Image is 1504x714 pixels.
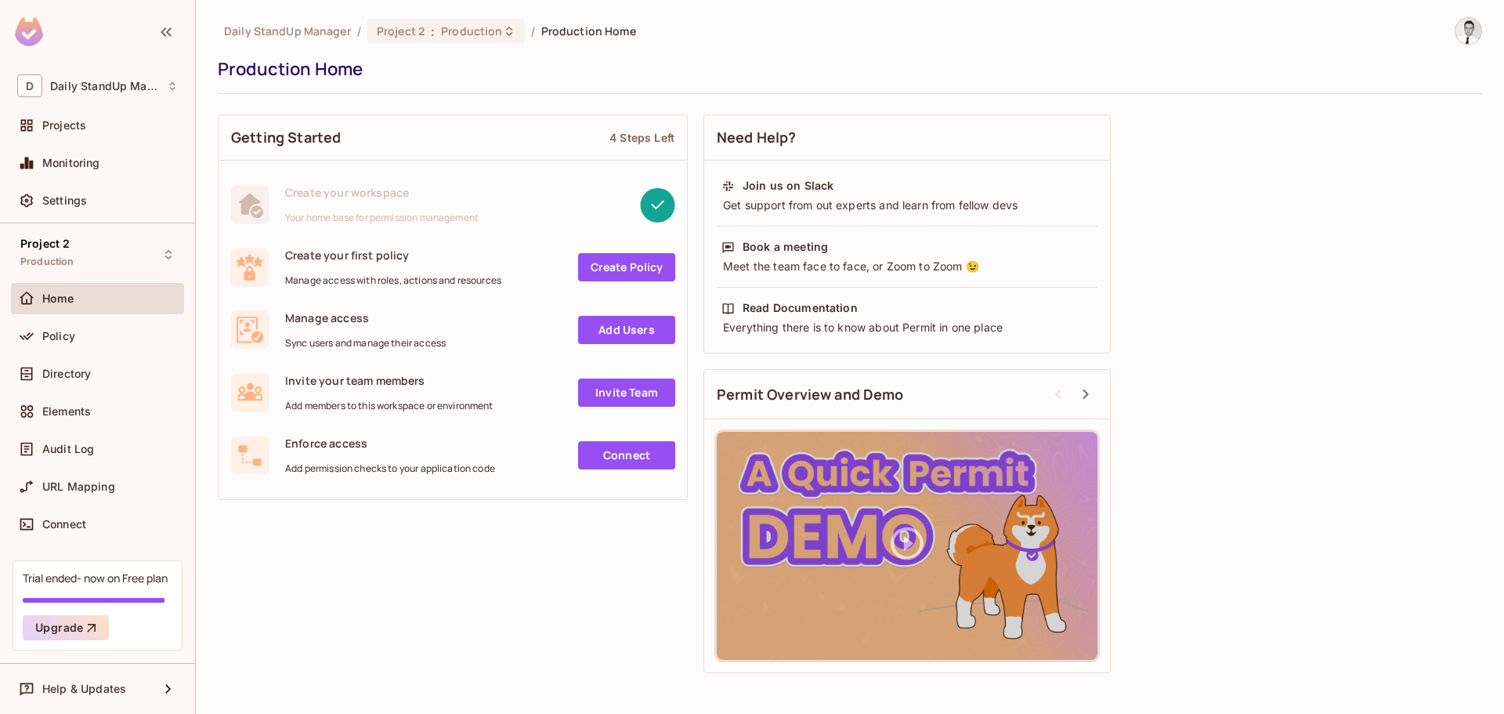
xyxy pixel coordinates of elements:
[20,237,70,250] span: Project 2
[285,436,495,451] span: Enforce access
[357,24,361,38] li: /
[541,24,636,38] span: Production Home
[42,480,115,493] span: URL Mapping
[23,571,168,585] div: Trial ended- now on Free plan
[42,368,91,380] span: Directory
[42,405,91,418] span: Elements
[743,300,858,316] div: Read Documentation
[17,74,42,97] span: D
[42,292,74,305] span: Home
[717,128,797,147] span: Need Help?
[285,212,479,224] span: Your home base for permission management
[42,683,126,695] span: Help & Updates
[285,462,495,475] span: Add permission checks to your application code
[441,24,502,38] span: Production
[42,119,86,132] span: Projects
[224,24,351,38] span: the active workspace
[721,259,1093,274] div: Meet the team face to face, or Zoom to Zoom 😉
[42,443,94,455] span: Audit Log
[609,130,674,145] div: 4 Steps Left
[42,330,75,343] span: Policy
[23,615,109,640] button: Upgrade
[531,24,535,38] li: /
[42,518,86,531] span: Connect
[15,17,43,46] img: SReyMgAAAABJRU5ErkJggg==
[1455,18,1481,44] img: Goran Jovanovic
[578,379,675,407] a: Invite Team
[721,320,1093,335] div: Everything there is to know about Permit in one place
[743,178,833,194] div: Join us on Slack
[430,25,436,38] span: :
[50,80,159,92] span: Workspace: Daily StandUp Manager
[285,373,493,388] span: Invite your team members
[285,310,446,325] span: Manage access
[721,198,1093,213] div: Get support from out experts and learn from fellow devs
[42,194,87,207] span: Settings
[578,253,675,281] a: Create Policy
[578,316,675,344] a: Add Users
[578,441,675,469] a: Connect
[285,185,479,200] span: Create your workspace
[285,248,501,263] span: Create your first policy
[20,256,74,268] span: Production
[285,337,446,350] span: Sync users and manage their access
[218,57,1474,81] div: Production Home
[42,157,100,169] span: Monitoring
[743,239,828,255] div: Book a meeting
[377,24,425,38] span: Project 2
[285,274,501,287] span: Manage access with roles, actions and resources
[231,128,341,147] span: Getting Started
[285,400,493,412] span: Add members to this workspace or environment
[717,385,904,404] span: Permit Overview and Demo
